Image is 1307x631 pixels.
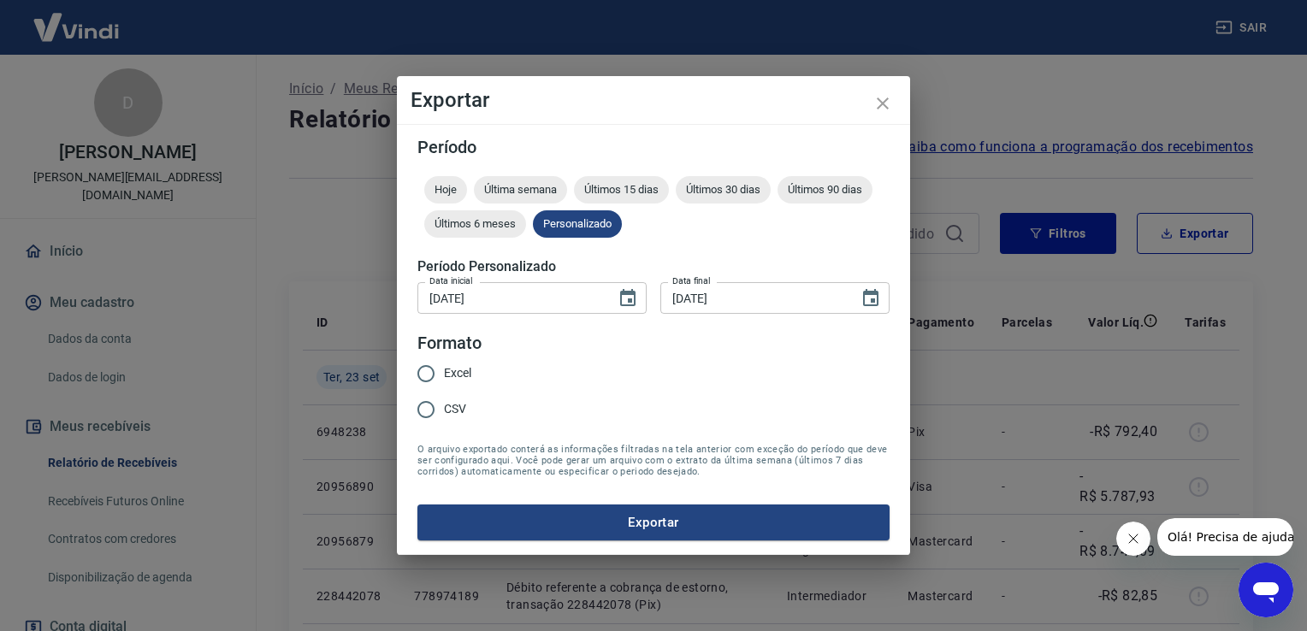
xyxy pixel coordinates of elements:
div: Últimos 15 dias [574,176,669,203]
input: DD/MM/YYYY [660,282,847,314]
span: O arquivo exportado conterá as informações filtradas na tela anterior com exceção do período que ... [417,444,890,477]
div: Hoje [424,176,467,203]
iframe: Botão para abrir a janela de mensagens [1239,563,1293,617]
h5: Período [417,139,890,156]
label: Data inicial [429,274,473,287]
div: Últimos 6 meses [424,210,526,238]
legend: Formato [417,331,482,356]
span: CSV [444,400,466,418]
div: Última semana [474,176,567,203]
label: Data final [672,274,711,287]
span: Hoje [424,183,467,196]
span: Últimos 6 meses [424,217,526,230]
div: Últimos 30 dias [676,176,771,203]
iframe: Mensagem da empresa [1157,518,1293,556]
button: close [862,83,903,124]
div: Últimos 90 dias [778,176,872,203]
span: Última semana [474,183,567,196]
h4: Exportar [411,90,896,110]
span: Olá! Precisa de ajuda? [10,12,144,26]
h5: Período Personalizado [417,258,890,275]
span: Últimos 90 dias [778,183,872,196]
span: Excel [444,364,471,382]
button: Choose date, selected date is 23 de set de 2025 [854,281,888,315]
span: Personalizado [533,217,622,230]
div: Personalizado [533,210,622,238]
button: Choose date, selected date is 22 de set de 2025 [611,281,645,315]
button: Exportar [417,504,890,540]
span: Últimos 15 dias [574,183,669,196]
iframe: Fechar mensagem [1116,522,1150,556]
input: DD/MM/YYYY [417,282,604,314]
span: Últimos 30 dias [676,183,771,196]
